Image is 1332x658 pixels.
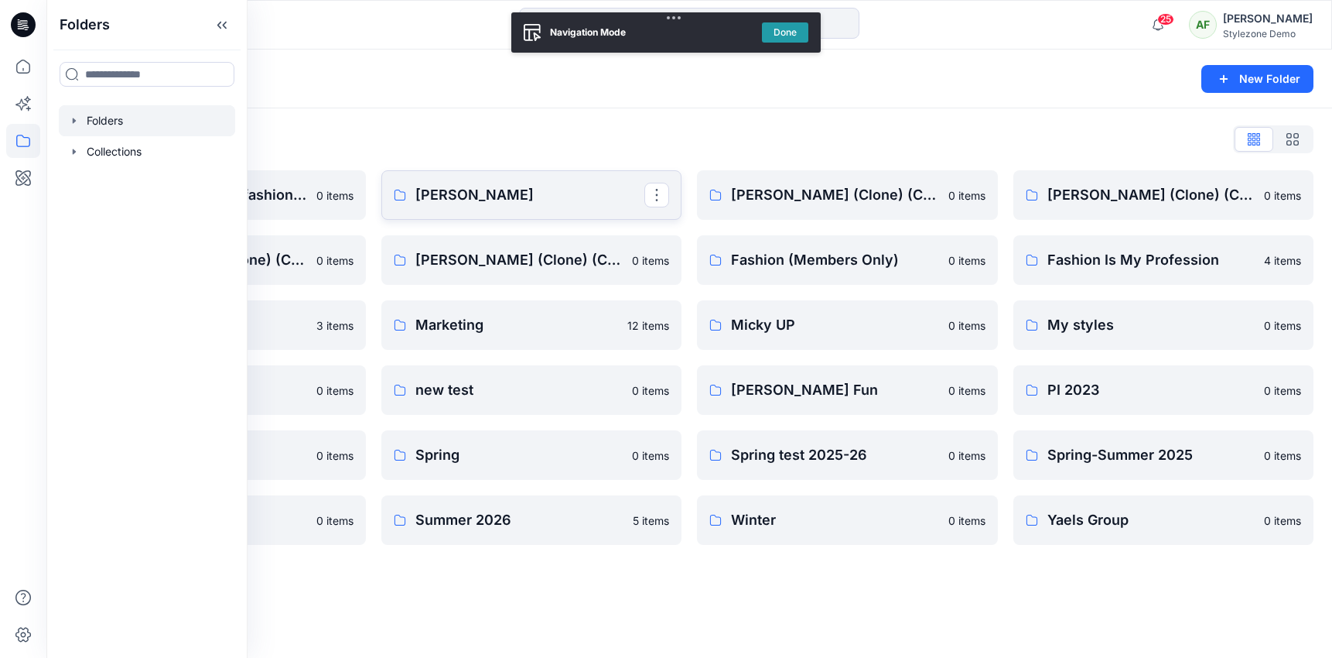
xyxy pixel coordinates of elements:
[697,170,998,220] a: [PERSON_NAME] (Clone) (Clone)0 items
[1047,509,1255,531] p: Yaels Group
[1223,9,1313,28] div: [PERSON_NAME]
[948,382,985,399] p: 0 items
[1013,430,1314,480] a: Spring-Summer 20250 items
[762,22,808,43] button: Done
[316,512,353,529] p: 0 items
[1264,512,1301,529] p: 0 items
[1013,495,1314,545] a: Yaels Group0 items
[948,187,985,204] p: 0 items
[731,444,939,466] p: Spring test 2025-26
[697,300,998,350] a: Micky UP0 items
[632,382,669,399] p: 0 items
[1047,444,1255,466] p: Spring-Summer 2025
[415,184,645,206] p: [PERSON_NAME]
[697,235,998,285] a: Fashion (Members Only)0 items
[1047,379,1255,401] p: PI 2023
[948,447,985,464] p: 0 items
[633,512,669,529] p: 5 items
[1013,235,1314,285] a: Fashion Is My Profession4 items
[627,317,669,334] p: 12 items
[381,235,682,285] a: [PERSON_NAME] (Clone) (Clone) (Clone) (Clone) (Clone)0 items
[731,509,939,531] p: Winter
[415,379,623,401] p: new test
[731,314,939,336] p: Micky UP
[697,365,998,415] a: [PERSON_NAME] Fun0 items
[381,365,682,415] a: new test0 items
[1201,65,1313,93] button: New Folder
[1264,447,1301,464] p: 0 items
[731,249,939,271] p: Fashion (Members Only)
[1264,187,1301,204] p: 0 items
[948,252,985,269] p: 0 items
[948,512,985,529] p: 0 items
[1223,28,1313,39] div: Stylezone Demo
[1264,252,1301,269] p: 4 items
[731,184,939,206] p: [PERSON_NAME] (Clone) (Clone)
[316,382,353,399] p: 0 items
[697,430,998,480] a: Spring test 2025-260 items
[415,444,623,466] p: Spring
[632,447,669,464] p: 0 items
[415,509,624,531] p: Summer 2026
[1189,11,1217,39] div: AF
[1264,382,1301,399] p: 0 items
[316,252,353,269] p: 0 items
[697,495,998,545] a: Winter0 items
[632,252,669,269] p: 0 items
[316,317,353,334] p: 3 items
[1047,314,1255,336] p: My styles
[948,317,985,334] p: 0 items
[381,495,682,545] a: Summer 20265 items
[1157,13,1174,26] span: 25
[1013,365,1314,415] a: PI 20230 items
[1264,317,1301,334] p: 0 items
[316,447,353,464] p: 0 items
[1013,300,1314,350] a: My styles0 items
[1047,184,1255,206] p: [PERSON_NAME] (Clone) (Clone) (Clone)
[381,430,682,480] a: Spring0 items
[1047,249,1255,271] p: Fashion Is My Profession
[316,187,353,204] p: 0 items
[731,379,939,401] p: [PERSON_NAME] Fun
[381,300,682,350] a: Marketing12 items
[415,314,619,336] p: Marketing
[381,170,682,220] a: [PERSON_NAME]
[1013,170,1314,220] a: [PERSON_NAME] (Clone) (Clone) (Clone)0 items
[415,249,623,271] p: [PERSON_NAME] (Clone) (Clone) (Clone) (Clone) (Clone)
